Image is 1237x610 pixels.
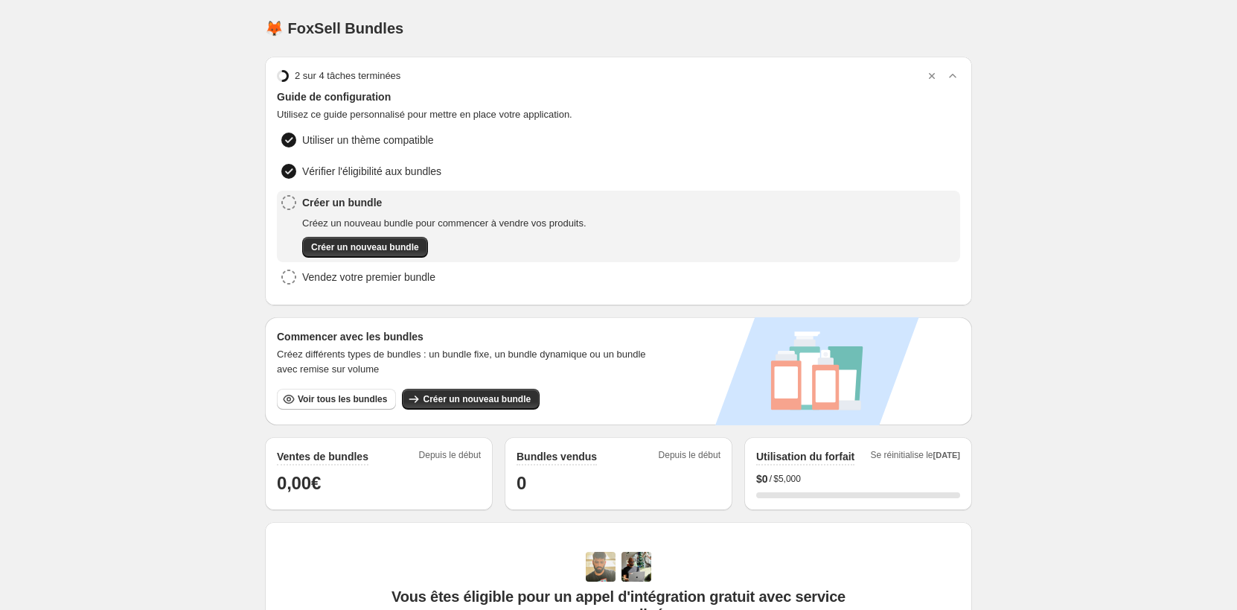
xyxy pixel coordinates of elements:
[756,449,854,464] h2: Utilisation du forfait
[311,241,419,253] span: Créer un nouveau bundle
[517,471,720,495] h1: 0
[756,471,768,486] span: $ 0
[773,473,801,485] span: $5,000
[298,393,387,405] span: Voir tous les bundles
[277,471,481,495] h1: 0,00€
[302,270,435,285] span: Vendez votre premier bundle
[277,449,368,464] h2: Ventes de bundles
[659,449,720,466] span: Depuis le début
[277,329,665,344] h3: Commencer avec les bundles
[419,449,481,466] span: Depuis le début
[277,107,960,122] span: Utilisez ce guide personnalisé pour mettre en place votre application.
[517,449,597,464] h2: Bundles vendus
[870,449,960,466] span: Se réinitialise le
[756,471,960,486] div: /
[302,195,586,210] span: Créer un bundle
[265,19,403,37] h1: 🦊 FoxSell Bundles
[277,89,960,104] span: Guide de configuration
[295,69,400,83] span: 2 sur 4 tâches terminées
[402,389,540,410] button: Créer un nouveau bundle
[586,552,616,582] img: Adi
[933,451,960,460] span: [DATE]
[302,133,434,147] span: Utiliser un thème compatible
[302,237,428,258] button: Créer un nouveau bundle
[277,347,665,377] span: Créez différents types de bundles : un bundle fixe, un bundle dynamique ou un bundle avec remise ...
[302,164,441,179] span: Vérifier l'éligibilité aux bundles
[423,393,531,405] span: Créer un nouveau bundle
[277,389,396,410] button: Voir tous les bundles
[302,216,586,231] span: Créez un nouveau bundle pour commencer à vendre vos produits.
[621,552,651,582] img: Prakhar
